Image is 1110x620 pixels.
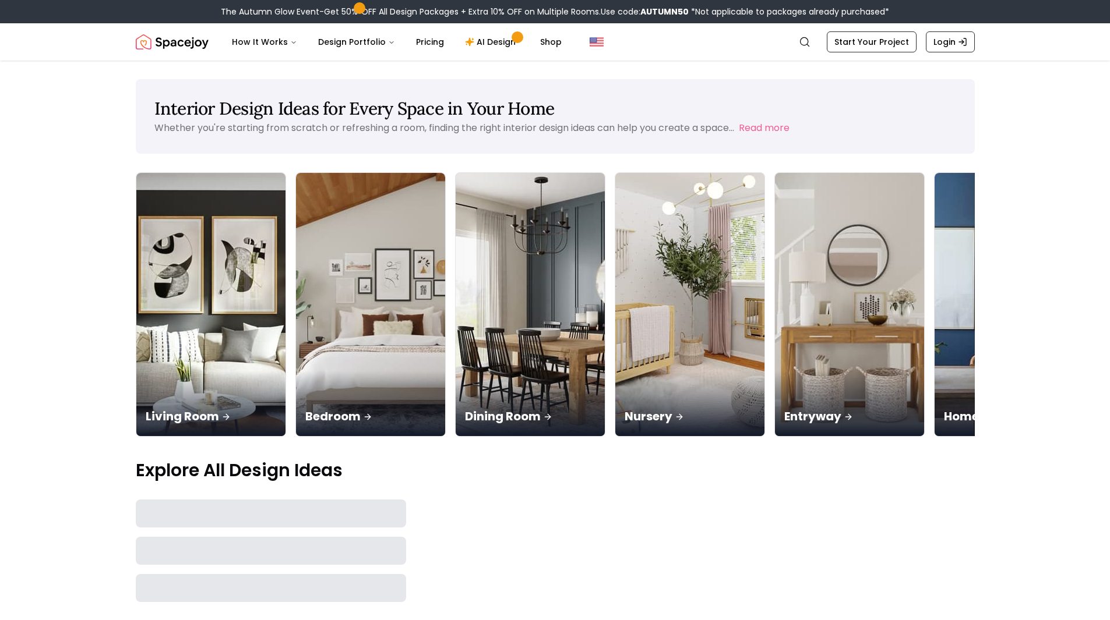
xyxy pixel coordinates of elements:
[136,30,209,54] a: Spacejoy
[944,408,1074,424] p: Home Office
[146,408,276,424] p: Living Room
[136,460,975,481] p: Explore All Design Ideas
[774,172,925,437] a: EntrywayEntryway
[136,23,975,61] nav: Global
[136,30,209,54] img: Spacejoy Logo
[296,173,445,436] img: Bedroom
[455,172,605,437] a: Dining RoomDining Room
[456,173,605,436] img: Dining Room
[136,173,286,436] img: Living Room
[531,30,571,54] a: Shop
[935,173,1084,436] img: Home Office
[601,6,689,17] span: Use code:
[739,121,790,135] button: Read more
[154,98,956,119] h1: Interior Design Ideas for Every Space in Your Home
[309,30,404,54] button: Design Portfolio
[689,6,889,17] span: *Not applicable to packages already purchased*
[775,173,924,436] img: Entryway
[625,408,755,424] p: Nursery
[615,173,764,436] img: Nursery
[136,172,286,437] a: Living RoomLiving Room
[590,35,604,49] img: United States
[221,6,889,17] div: The Autumn Glow Event-Get 50% OFF All Design Packages + Extra 10% OFF on Multiple Rooms.
[934,172,1084,437] a: Home OfficeHome Office
[456,30,528,54] a: AI Design
[926,31,975,52] a: Login
[407,30,453,54] a: Pricing
[295,172,446,437] a: BedroomBedroom
[154,121,734,134] p: Whether you're starting from scratch or refreshing a room, finding the right interior design idea...
[305,408,436,424] p: Bedroom
[827,31,917,52] a: Start Your Project
[223,30,306,54] button: How It Works
[465,408,595,424] p: Dining Room
[615,172,765,437] a: NurseryNursery
[784,408,915,424] p: Entryway
[640,6,689,17] b: AUTUMN50
[223,30,571,54] nav: Main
